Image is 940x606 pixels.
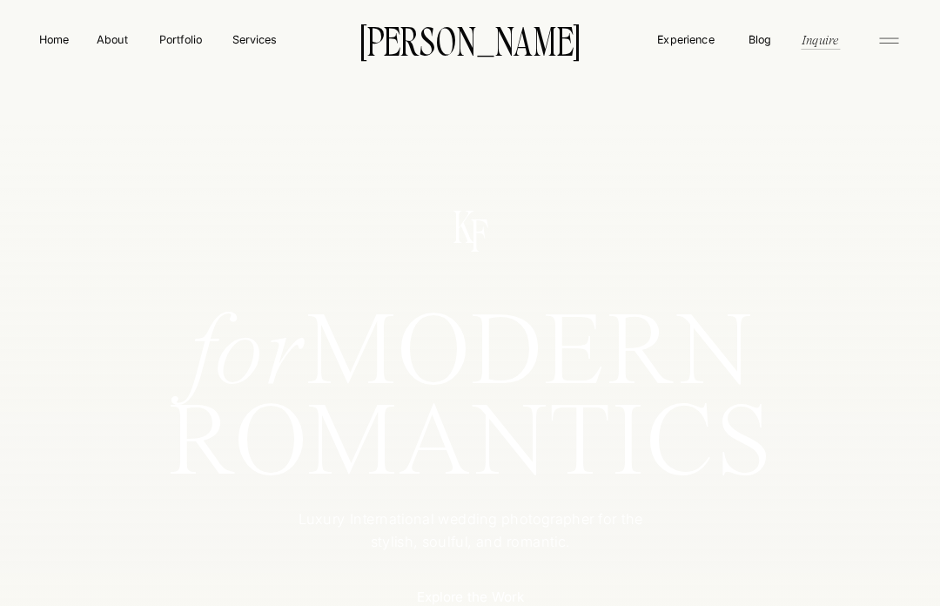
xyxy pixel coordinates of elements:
h1: MODERN [111,309,830,384]
h1: ROMANTICS [111,401,830,486]
p: K [443,205,487,245]
a: Portfolio [153,31,209,48]
a: About [95,31,130,47]
a: Services [232,31,278,48]
a: Explore the Work [402,588,540,604]
a: Experience [655,31,715,48]
i: for [189,304,306,407]
a: Blog [745,31,775,47]
a: Inquire [800,30,840,49]
p: Luxury International wedding photographer for the stylish, soulful, and romantic. [275,508,666,554]
a: Home [36,31,71,48]
p: F [459,213,502,253]
a: [PERSON_NAME] [335,23,605,56]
